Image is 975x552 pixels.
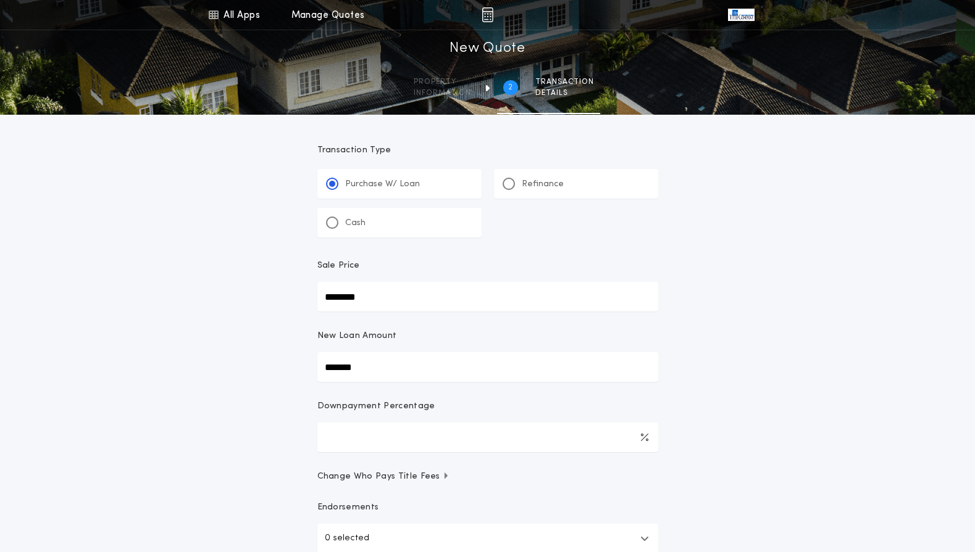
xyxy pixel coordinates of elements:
[317,471,658,483] button: Change Who Pays Title Fees
[345,217,366,229] p: Cash
[482,7,493,22] img: img
[317,144,658,157] p: Transaction Type
[345,178,420,191] p: Purchase W/ Loan
[522,178,564,191] p: Refinance
[728,9,754,21] img: vs-icon
[317,330,397,342] p: New Loan Amount
[535,77,594,87] span: Transaction
[317,260,360,272] p: Sale Price
[317,422,658,452] input: Downpayment Percentage
[317,400,435,413] p: Downpayment Percentage
[317,282,658,311] input: Sale Price
[317,501,658,514] p: Endorsements
[414,88,471,98] span: information
[414,77,471,87] span: Property
[317,471,450,483] span: Change Who Pays Title Fees
[325,531,369,546] p: 0 selected
[508,83,513,93] h2: 2
[535,88,594,98] span: details
[317,352,658,382] input: New Loan Amount
[450,39,525,59] h1: New Quote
